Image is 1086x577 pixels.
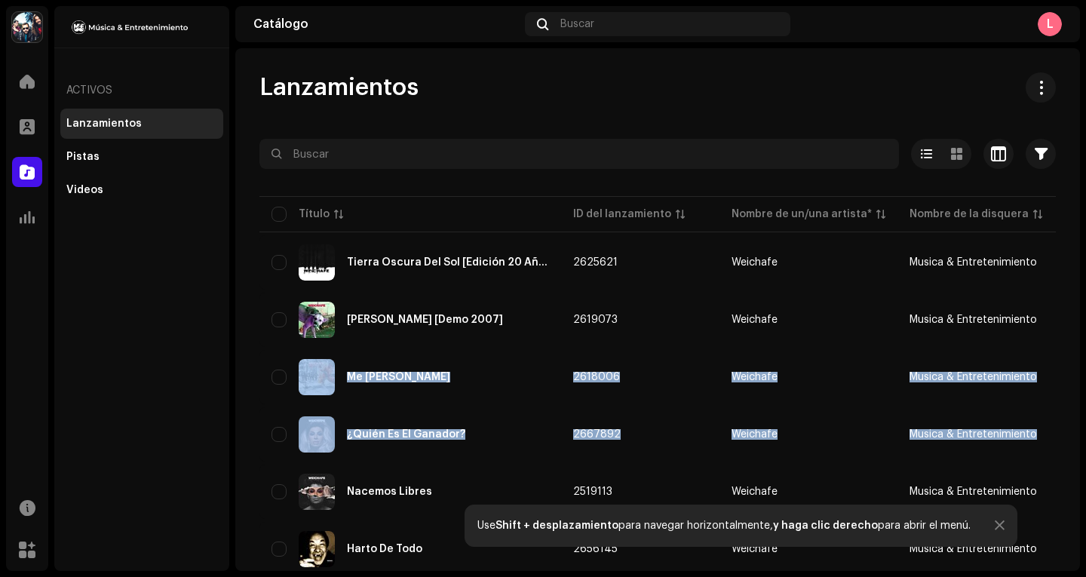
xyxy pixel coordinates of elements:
[347,429,465,440] div: ¿Quién Es El Ganador?
[66,118,142,130] div: Lanzamientos
[60,175,223,205] re-m-nav-item: Videos
[347,544,422,554] div: Harto De Todo
[732,372,778,382] div: Weichafe
[560,18,594,30] span: Buscar
[732,207,872,222] div: Nombre de un/una artista*
[732,429,778,440] div: Weichafe
[477,520,971,532] div: Use para navegar horizontalmente, para abrir el menú.
[299,207,330,222] div: Título
[910,207,1029,222] div: Nombre de la disquera
[732,372,885,382] span: Weichafe
[253,18,519,30] div: Catálogo
[573,486,612,497] span: 2519113
[259,72,419,103] span: Lanzamientos
[347,257,549,268] div: Tierra Oscura Del Sol [Edición 20 Años]
[732,429,885,440] span: Weichafe
[66,184,103,196] div: Videos
[347,315,503,325] div: Perros Callejeros [Demo 2007]
[910,315,1037,325] span: Musica & Entretenimiento
[299,244,335,281] img: 3602008f-f5f6-4508-a324-b70120faa5cd
[66,151,100,163] div: Pistas
[60,109,223,139] re-m-nav-item: Lanzamientos
[573,544,618,554] span: 2656145
[910,544,1037,554] span: Musica & Entretenimiento
[732,486,778,497] div: Weichafe
[573,315,618,325] span: 2619073
[732,315,778,325] div: Weichafe
[573,257,618,268] span: 2625621
[732,486,885,497] span: Weichafe
[910,429,1037,440] span: Musica & Entretenimiento
[1038,12,1062,36] div: L
[910,486,1037,497] span: Musica & Entretenimiento
[299,416,335,453] img: d8489be0-26c2-4016-b41f-e89f797e8dc1
[347,372,450,382] div: Me Verás Arder
[573,207,671,222] div: ID del lanzamiento
[60,142,223,172] re-m-nav-item: Pistas
[773,520,878,531] strong: y haga clic derecho
[732,257,885,268] span: Weichafe
[12,12,42,42] img: b967121a-b9db-4f7b-a012-8476bf7f37e5
[299,474,335,510] img: 1176175e-8ef8-4e80-b320-13386694315d
[573,429,621,440] span: 2667892
[910,372,1037,382] span: Musica & Entretenimiento
[910,257,1037,268] span: Musica & Entretenimiento
[573,372,620,382] span: 2618006
[299,359,335,395] img: 4779ff84-df8a-4695-a860-300d5cabc645
[732,544,885,554] span: Weichafe
[259,139,899,169] input: Buscar
[732,257,778,268] div: Weichafe
[495,520,618,531] strong: Shift + desplazamiento
[732,544,778,554] div: Weichafe
[732,315,885,325] span: Weichafe
[299,302,335,338] img: 77993dfd-2a6b-48e9-9337-6cf81d1ecf11
[347,486,432,497] div: Nacemos Libres
[60,72,223,109] re-a-nav-header: Activos
[299,531,335,567] img: 73d18fc7-a509-4230-b991-876c9e1ddedf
